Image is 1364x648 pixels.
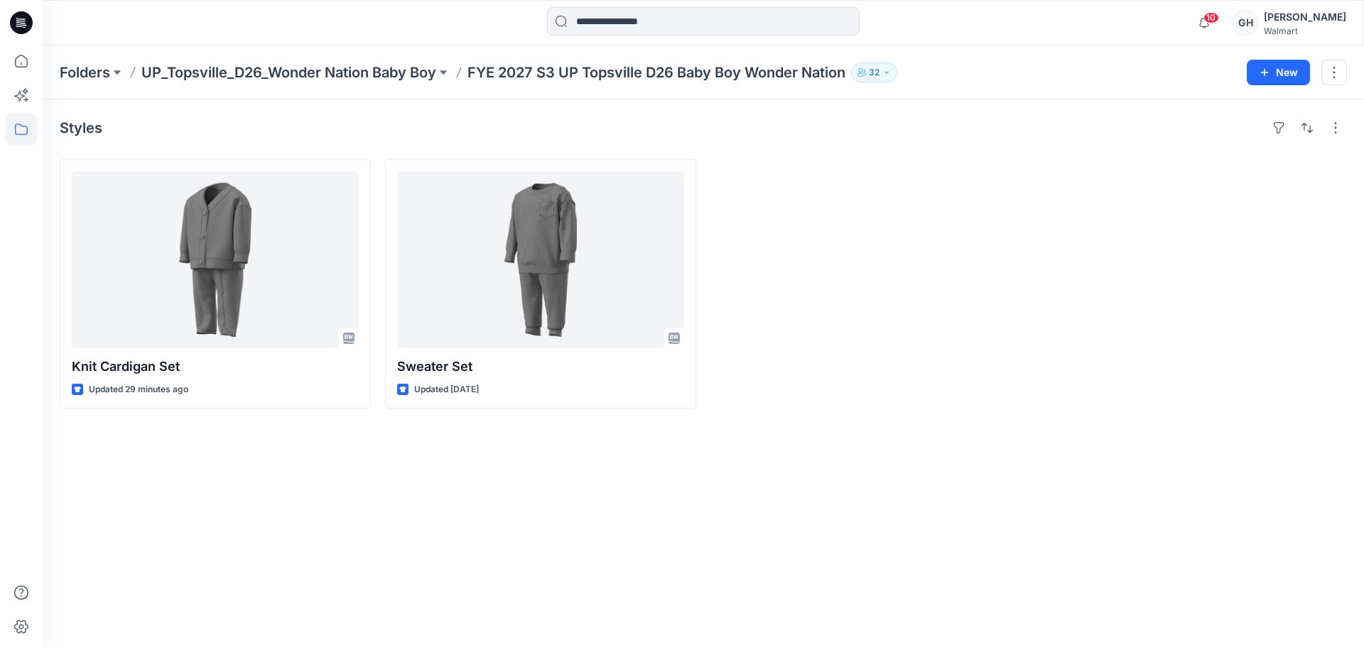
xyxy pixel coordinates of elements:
[72,357,359,377] p: Knit Cardigan Set
[851,63,897,82] button: 32
[89,382,188,397] p: Updated 29 minutes ago
[1247,60,1310,85] button: New
[397,171,684,348] a: Sweater Set
[60,63,110,82] a: Folders
[60,119,102,136] h4: Styles
[1203,12,1219,23] span: 10
[397,357,684,377] p: Sweater Set
[72,171,359,348] a: Knit Cardigan Set
[1264,9,1346,26] div: [PERSON_NAME]
[1264,26,1346,36] div: Walmart
[414,382,479,397] p: Updated [DATE]
[467,63,845,82] p: FYE 2027 S3 UP Topsville D26 Baby Boy Wonder Nation
[869,65,879,80] p: 32
[1233,10,1258,36] div: GH
[141,63,436,82] a: UP_Topsville_D26_Wonder Nation Baby Boy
